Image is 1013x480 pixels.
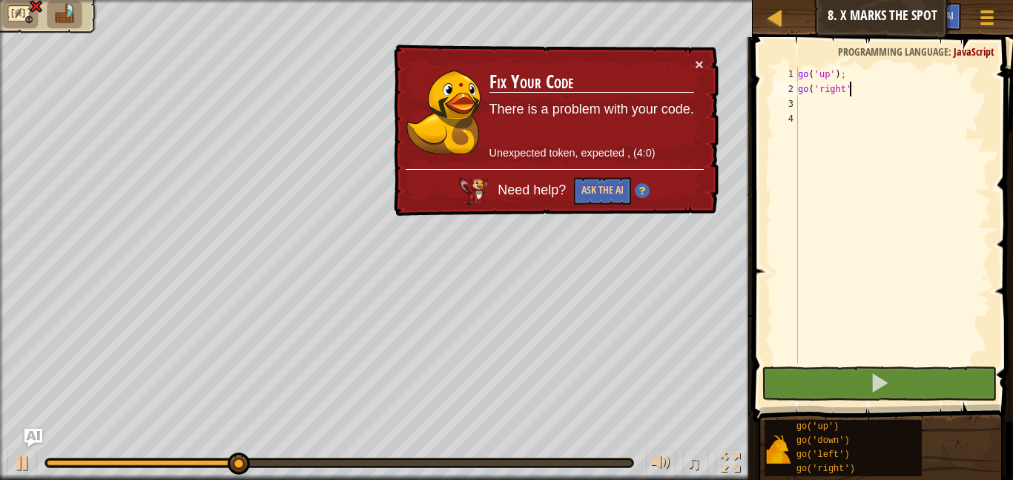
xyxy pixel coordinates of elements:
img: duck_okar.png [406,70,481,154]
p: Unexpected token, expected , (4:0) [489,145,694,161]
li: No code problems. [2,1,38,28]
button: ♫ [683,450,708,480]
span: go('right') [796,464,855,474]
img: AI [459,177,489,204]
img: Hint [635,183,650,198]
button: Toggle fullscreen [716,450,745,480]
span: Ask AI [928,8,954,22]
button: Adjust volume [646,450,676,480]
span: JavaScript [954,45,994,59]
img: portrait.png [765,435,793,464]
span: Programming language [838,45,948,59]
button: × [695,56,704,72]
p: There is a problem with your code. [489,100,694,119]
div: 2 [773,82,798,96]
span: ♫ [686,452,701,474]
button: Ask AI [24,429,42,447]
button: Ask the AI [574,177,631,205]
span: : [948,45,954,59]
li: Go to the raft. [47,1,82,28]
span: go('down') [796,435,850,446]
span: Need help? [498,183,570,197]
h3: Fix Your Code [489,72,694,93]
div: 3 [773,96,798,111]
div: 1 [773,67,798,82]
button: Show game menu [969,3,1006,38]
button: Shift+Enter: Run current code. [762,366,997,401]
span: go('left') [796,450,850,460]
button: Ask AI [921,3,961,30]
button: Ctrl + P: Play [7,450,37,480]
div: 4 [773,111,798,126]
span: go('up') [796,421,839,432]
